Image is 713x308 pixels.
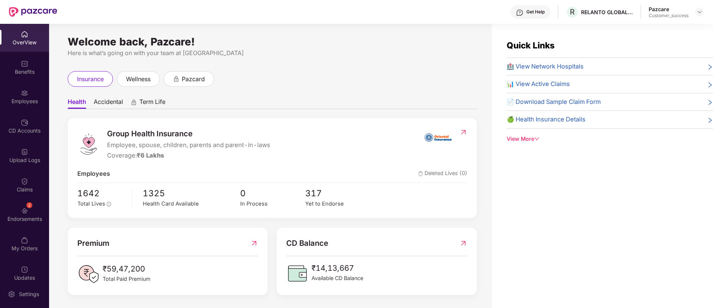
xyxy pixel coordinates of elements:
div: Pazcare [649,6,688,13]
div: In Process [240,200,305,208]
div: Get Help [526,9,545,15]
img: svg+xml;base64,PHN2ZyBpZD0iU2V0dGluZy0yMHgyMCIgeG1sbnM9Imh0dHA6Ly93d3cudzMub3JnLzIwMDAvc3ZnIiB3aW... [8,290,15,298]
span: Accidental [94,98,123,109]
img: svg+xml;base64,PHN2ZyBpZD0iVXBsb2FkX0xvZ3MiIGRhdGEtbmFtZT0iVXBsb2FkIExvZ3MiIHhtbG5zPSJodHRwOi8vd3... [21,148,28,156]
img: logo [77,133,100,155]
span: info-circle [107,202,111,206]
div: View More [507,135,713,143]
span: pazcard [182,74,205,84]
img: New Pazcare Logo [9,7,57,17]
img: svg+xml;base64,PHN2ZyBpZD0iRW5kb3JzZW1lbnRzIiB4bWxucz0iaHR0cDovL3d3dy53My5vcmcvMjAwMC9zdmciIHdpZH... [21,207,28,215]
img: insurerIcon [424,128,452,146]
img: RedirectIcon [459,128,467,136]
span: Group Health Insurance [107,128,270,140]
div: animation [130,99,137,105]
span: 0 [240,187,305,200]
div: RELANTO GLOBAL PRIVATE LIMITED [581,9,633,16]
img: svg+xml;base64,PHN2ZyBpZD0iTXlfT3JkZXJzIiBkYXRhLW5hbWU9Ik15IE9yZGVycyIgeG1sbnM9Imh0dHA6Ly93d3cudz... [21,236,28,244]
span: Available CD Balance [312,274,363,282]
span: right [707,63,713,72]
span: Employees [77,169,110,179]
span: Health [68,98,86,109]
span: Total Lives [77,200,105,207]
span: CD Balance [286,237,328,249]
img: RedirectIcon [250,237,258,249]
span: right [707,81,713,89]
span: right [707,99,713,107]
div: Settings [17,290,41,298]
img: svg+xml;base64,PHN2ZyBpZD0iRW1wbG95ZWVzIiB4bWxucz0iaHR0cDovL3d3dy53My5vcmcvMjAwMC9zdmciIHdpZHRoPS... [21,89,28,97]
span: Quick Links [507,40,555,50]
span: 1642 [77,187,126,200]
img: svg+xml;base64,PHN2ZyBpZD0iQmVuZWZpdHMiIHhtbG5zPSJodHRwOi8vd3d3LnczLm9yZy8yMDAwL3N2ZyIgd2lkdGg9Ij... [21,60,28,67]
img: svg+xml;base64,PHN2ZyBpZD0iVXBkYXRlZCIgeG1sbnM9Imh0dHA6Ly93d3cudzMub3JnLzIwMDAvc3ZnIiB3aWR0aD0iMj... [21,266,28,273]
span: ₹59,47,200 [103,263,151,275]
span: 📄 Download Sample Claim Form [507,97,601,107]
span: Premium [77,237,109,249]
img: svg+xml;base64,PHN2ZyBpZD0iQ0RfQWNjb3VudHMiIGRhdGEtbmFtZT0iQ0QgQWNjb3VudHMiIHhtbG5zPSJodHRwOi8vd3... [21,119,28,126]
span: R [570,7,575,16]
img: svg+xml;base64,PHN2ZyBpZD0iRHJvcGRvd24tMzJ4MzIiIHhtbG5zPSJodHRwOi8vd3d3LnczLm9yZy8yMDAwL3N2ZyIgd2... [697,9,703,15]
span: 🍏 Health Insurance Details [507,115,585,124]
span: Total Paid Premium [103,275,151,283]
img: PaidPremiumIcon [77,263,100,285]
span: 📊 View Active Claims [507,79,570,89]
span: 1325 [143,187,240,200]
span: Deleted Lives (0) [418,169,467,179]
img: CDBalanceIcon [286,262,309,285]
span: insurance [77,74,104,84]
img: svg+xml;base64,PHN2ZyBpZD0iSG9tZSIgeG1sbnM9Imh0dHA6Ly93d3cudzMub3JnLzIwMDAvc3ZnIiB3aWR0aD0iMjAiIG... [21,31,28,38]
span: ₹6 Lakhs [137,152,164,159]
span: 🏥 View Network Hospitals [507,62,584,72]
div: animation [173,75,180,82]
span: wellness [126,74,151,84]
span: down [534,136,539,142]
img: svg+xml;base64,PHN2ZyBpZD0iSGVscC0zMngzMiIgeG1sbnM9Imh0dHA6Ly93d3cudzMub3JnLzIwMDAvc3ZnIiB3aWR0aD... [516,9,523,16]
img: svg+xml;base64,PHN2ZyBpZD0iQ2xhaW0iIHhtbG5zPSJodHRwOi8vd3d3LnczLm9yZy8yMDAwL3N2ZyIgd2lkdGg9IjIwIi... [21,178,28,185]
div: Yet to Endorse [305,200,370,208]
span: Employee, spouse, children, parents and parent-in-laws [107,140,270,150]
div: Welcome back, Pazcare! [68,39,477,45]
span: Term Life [139,98,165,109]
div: Customer_success [649,13,688,19]
img: RedirectIcon [459,237,467,249]
div: Coverage: [107,151,270,161]
span: right [707,116,713,124]
div: Health Card Available [143,200,240,208]
div: 2 [26,202,32,208]
div: Here is what’s going on with your team at [GEOGRAPHIC_DATA] [68,48,477,58]
span: 317 [305,187,370,200]
img: deleteIcon [418,171,423,176]
span: ₹14,13,667 [312,262,363,274]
